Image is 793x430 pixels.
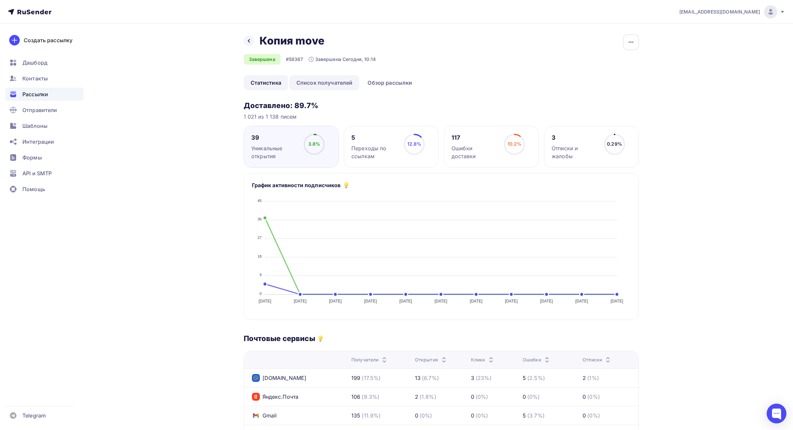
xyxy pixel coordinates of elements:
[507,141,522,147] span: 10.2%
[286,56,303,63] div: #58367
[252,393,299,401] div: Яндекс.Почта
[422,374,439,382] div: (6.7%)
[471,393,474,401] div: 0
[260,292,261,296] tspan: 0
[244,334,315,343] h3: Почтовые сервисы
[244,113,639,121] div: 1 021 из 1 138 писем
[22,106,57,114] span: Отправители
[523,393,526,401] div: 0
[415,393,418,401] div: 2
[527,374,545,382] div: (2.5%)
[607,141,622,147] span: 0.29%
[244,75,288,90] a: Статистика
[587,374,599,382] div: (1%)
[351,134,398,142] div: 5
[471,412,474,419] div: 0
[476,412,488,419] div: (0%)
[258,217,262,221] tspan: 36
[523,412,526,419] div: 5
[251,134,298,142] div: 39
[470,299,482,303] tspan: [DATE]
[399,299,412,303] tspan: [DATE]
[260,34,324,47] h2: Копия move
[407,141,422,147] span: 12.8%
[251,144,298,160] div: Уникальные открытия
[575,299,588,303] tspan: [DATE]
[476,393,488,401] div: (0%)
[22,74,48,82] span: Контакты
[451,144,498,160] div: Ошибки доставки
[5,56,84,69] a: Дашборд
[583,374,586,382] div: 2
[22,90,48,98] span: Рассылки
[351,144,398,160] div: Переходы по ссылкам
[5,151,84,164] a: Формы
[471,374,474,382] div: 3
[5,72,84,85] a: Контакты
[5,88,84,101] a: Рассылки
[362,393,379,401] div: (9.3%)
[587,412,600,419] div: (0%)
[523,357,551,363] div: Ошибки
[22,154,42,161] span: Формы
[252,374,307,382] div: [DOMAIN_NAME]
[5,119,84,132] a: Шаблоны
[244,101,639,110] h3: Доставлено: 89.7%
[294,299,307,303] tspan: [DATE]
[24,36,72,44] div: Создать рассылку
[610,299,623,303] tspan: [DATE]
[22,59,47,67] span: Дашборд
[362,374,381,382] div: (17.5%)
[583,393,586,401] div: 0
[587,393,600,401] div: (0%)
[22,122,47,130] span: Шаблоны
[583,357,612,363] div: Отписки
[252,412,277,419] div: Gmail
[451,134,498,142] div: 117
[679,5,785,18] a: [EMAIL_ADDRESS][DOMAIN_NAME]
[420,393,436,401] div: (1.8%)
[420,412,432,419] div: (0%)
[258,254,262,258] tspan: 18
[329,299,342,303] tspan: [DATE]
[244,54,281,65] div: Завершена
[583,412,586,419] div: 0
[434,299,447,303] tspan: [DATE]
[476,374,492,382] div: (23%)
[258,199,262,203] tspan: 45
[527,393,540,401] div: (0%)
[471,357,495,363] div: Клики
[5,103,84,117] a: Отправители
[351,412,360,419] div: 135
[523,374,526,382] div: 5
[362,412,381,419] div: (11.9%)
[679,9,760,15] span: [EMAIL_ADDRESS][DOMAIN_NAME]
[527,412,545,419] div: (3.7%)
[364,299,377,303] tspan: [DATE]
[540,299,553,303] tspan: [DATE]
[22,412,46,419] span: Telegram
[361,75,419,90] a: Обзор рассылки
[252,181,341,189] h5: График активности подписчиков
[351,393,360,401] div: 106
[552,144,598,160] div: Отписки и жалобы
[22,138,54,146] span: Интеграции
[415,412,418,419] div: 0
[22,185,45,193] span: Помощь
[415,374,421,382] div: 13
[260,273,261,277] tspan: 9
[22,169,52,177] span: API и SMTP
[259,299,271,303] tspan: [DATE]
[505,299,518,303] tspan: [DATE]
[289,75,360,90] a: Список получателей
[309,56,376,63] div: Завершена Сегодня, 10:14
[258,236,262,240] tspan: 27
[351,357,388,363] div: Получатели
[308,141,320,147] span: 3.8%
[415,357,448,363] div: Открытия
[552,134,598,142] div: 3
[351,374,360,382] div: 199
